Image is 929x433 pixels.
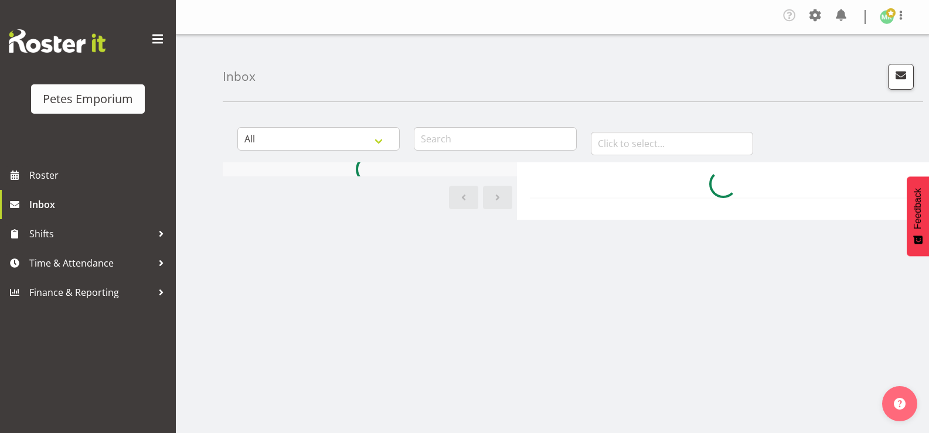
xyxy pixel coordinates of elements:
[29,196,170,213] span: Inbox
[43,90,133,108] div: Petes Emporium
[223,70,256,83] h4: Inbox
[29,225,152,243] span: Shifts
[907,176,929,256] button: Feedback - Show survey
[414,127,576,151] input: Search
[9,29,106,53] img: Rosterit website logo
[880,10,894,24] img: melanie-richardson713.jpg
[29,284,152,301] span: Finance & Reporting
[29,166,170,184] span: Roster
[483,186,512,209] a: Next page
[449,186,478,209] a: Previous page
[894,398,906,410] img: help-xxl-2.png
[591,132,753,155] input: Click to select...
[913,188,923,229] span: Feedback
[29,254,152,272] span: Time & Attendance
